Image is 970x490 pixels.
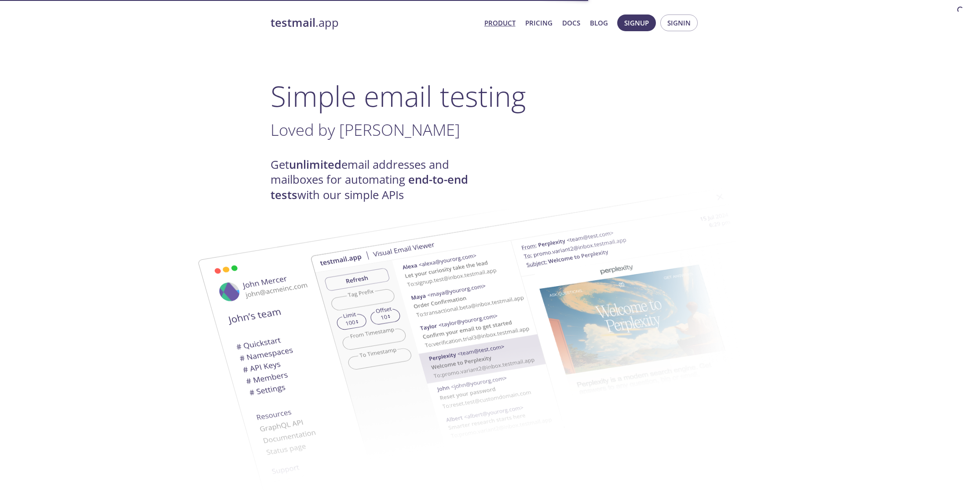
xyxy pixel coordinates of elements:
[667,17,691,29] span: Signin
[271,157,485,203] h4: Get email addresses and mailboxes for automating with our simple APIs
[484,17,516,29] a: Product
[562,17,580,29] a: Docs
[624,17,649,29] span: Signup
[271,172,468,202] strong: end-to-end tests
[271,15,477,30] a: testmail.app
[271,15,315,30] strong: testmail
[590,17,608,29] a: Blog
[271,119,460,141] span: Loved by [PERSON_NAME]
[271,79,700,113] h1: Simple email testing
[660,15,698,31] button: Signin
[310,175,785,472] img: testmail-email-viewer
[289,157,341,172] strong: unlimited
[617,15,656,31] button: Signup
[525,17,553,29] a: Pricing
